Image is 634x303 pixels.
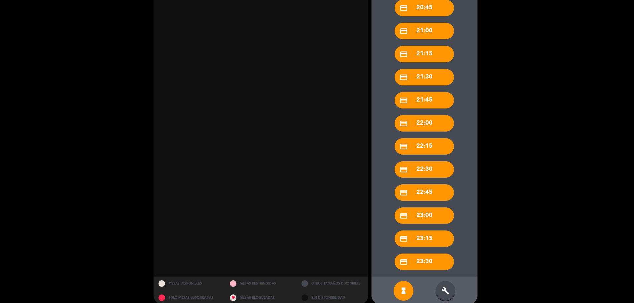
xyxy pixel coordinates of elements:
[400,50,408,58] i: credit_card
[395,92,454,108] div: 21:45
[395,161,454,178] div: 22:30
[400,189,408,197] i: credit_card
[400,212,408,220] i: credit_card
[400,142,408,151] i: credit_card
[395,46,454,62] div: 21:15
[395,230,454,247] div: 23:15
[297,277,368,291] div: OTROS TAMAÑOS DIPONIBLES
[400,27,408,35] i: credit_card
[400,287,407,295] i: hourglass_full
[400,166,408,174] i: credit_card
[400,235,408,243] i: credit_card
[400,119,408,128] i: credit_card
[400,96,408,105] i: credit_card
[395,69,454,85] div: 21:30
[395,23,454,39] div: 21:00
[400,73,408,81] i: credit_card
[395,207,454,224] div: 23:00
[395,254,454,270] div: 23:30
[400,4,408,12] i: credit_card
[154,277,225,291] div: MESAS DISPONIBLES
[441,287,449,295] i: build
[395,184,454,201] div: 22:45
[395,138,454,155] div: 22:15
[225,277,297,291] div: MESAS RESTRINGIDAS
[400,258,408,266] i: credit_card
[395,115,454,132] div: 22:00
